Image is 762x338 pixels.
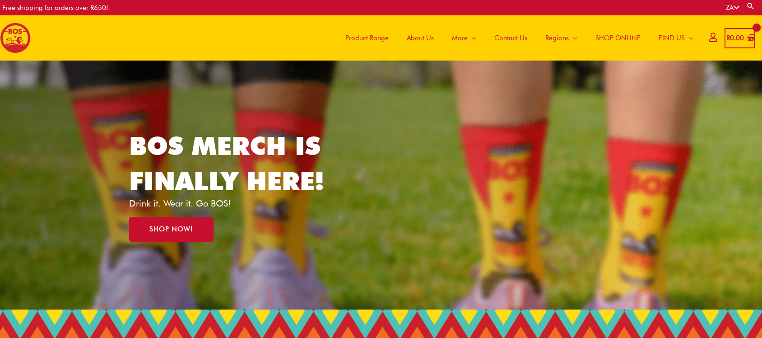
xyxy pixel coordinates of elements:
a: SHOP ONLINE [586,15,650,61]
span: Product Range [345,24,389,52]
a: Product Range [336,15,398,61]
span: SHOP ONLINE [595,24,641,52]
span: Regions [545,24,569,52]
span: Contact Us [494,24,527,52]
a: ZA [726,4,739,12]
a: More [443,15,485,61]
span: R [726,34,730,42]
a: About Us [398,15,443,61]
span: About Us [407,24,434,52]
a: Contact Us [485,15,536,61]
span: SHOP NOW! [149,226,193,233]
a: BOS MERCH IS FINALLY HERE! [129,131,324,196]
a: Regions [536,15,586,61]
span: FIND US [659,24,685,52]
a: SHOP NOW! [129,217,214,242]
nav: Site Navigation [330,15,702,61]
span: More [452,24,468,52]
bdi: 0.00 [726,34,744,42]
a: Search button [746,2,755,10]
p: Drink it. Wear it. Go BOS! [129,199,338,208]
a: View Shopping Cart, empty [725,28,755,48]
